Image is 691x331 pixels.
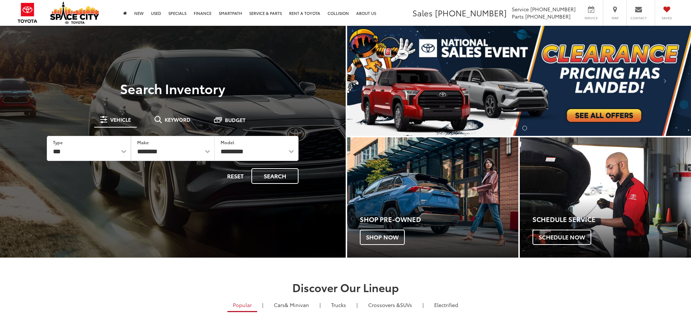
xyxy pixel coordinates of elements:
[50,1,99,24] img: Space City Toyota
[326,299,351,311] a: Trucks
[110,117,131,122] span: Vehicle
[221,139,234,145] label: Model
[639,40,691,121] button: Click to view next picture.
[522,126,527,130] li: Go to slide number 2.
[137,139,149,145] label: Make
[90,281,601,293] h2: Discover Our Lineup
[260,301,265,308] li: |
[630,16,647,20] span: Contact
[512,13,524,20] span: Parts
[525,13,571,20] span: [PHONE_NUMBER]
[251,168,299,184] button: Search
[532,216,691,223] h4: Schedule Service
[347,40,399,121] button: Click to view previous picture.
[607,16,623,20] span: Map
[659,16,675,20] span: Saved
[30,81,315,96] h3: Search Inventory
[368,301,400,308] span: Crossovers &
[421,301,425,308] li: |
[165,117,190,122] span: Keyword
[511,126,516,130] li: Go to slide number 1.
[347,137,518,258] a: Shop Pre-Owned Shop Now
[347,137,518,258] div: Toyota
[285,301,309,308] span: & Minivan
[360,230,405,245] span: Shop Now
[227,299,257,312] a: Popular
[520,137,691,258] div: Toyota
[360,216,518,223] h4: Shop Pre-Owned
[412,7,433,19] span: Sales
[225,117,246,122] span: Budget
[318,301,322,308] li: |
[355,301,359,308] li: |
[53,139,63,145] label: Type
[429,299,464,311] a: Electrified
[268,299,314,311] a: Cars
[583,16,599,20] span: Service
[532,230,591,245] span: Schedule Now
[221,168,250,184] button: Reset
[512,5,529,13] span: Service
[435,7,507,19] span: [PHONE_NUMBER]
[530,5,576,13] span: [PHONE_NUMBER]
[520,137,691,258] a: Schedule Service Schedule Now
[363,299,418,311] a: SUVs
